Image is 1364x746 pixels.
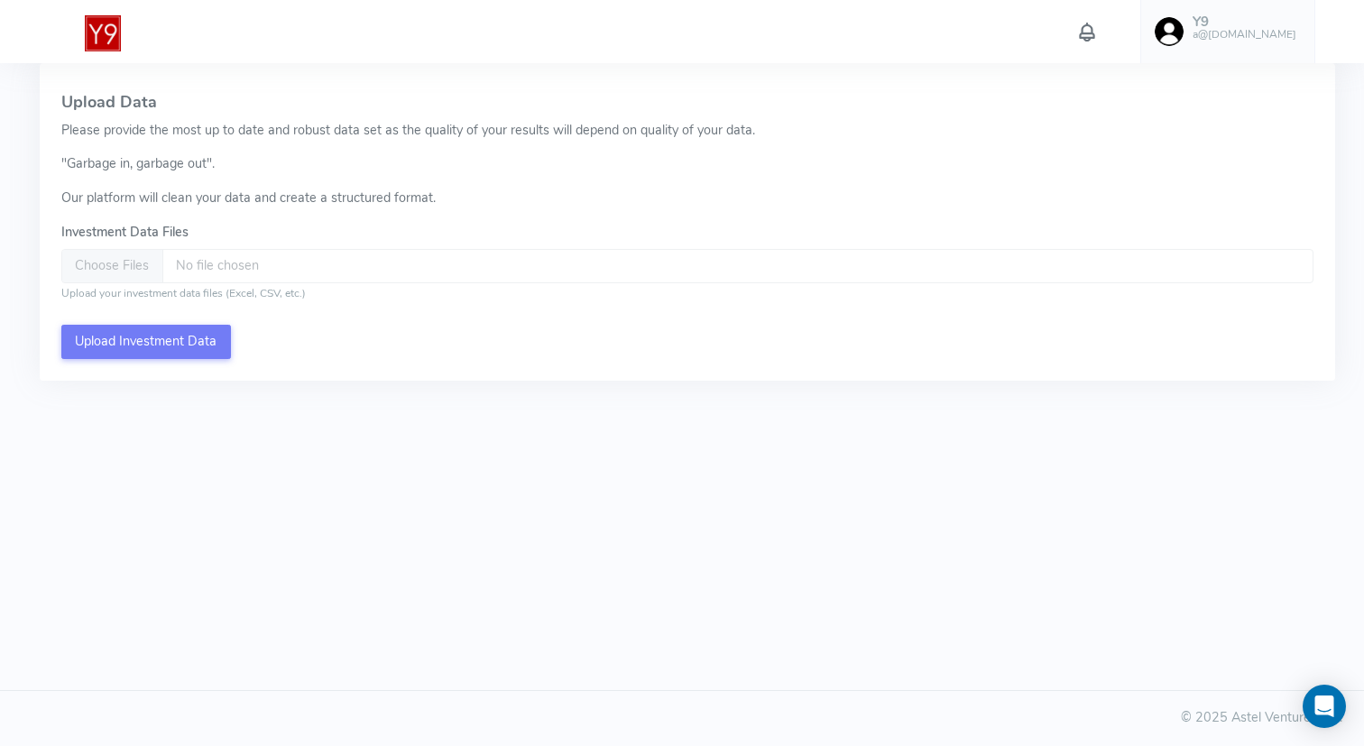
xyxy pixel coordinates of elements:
[22,708,1342,728] div: © 2025 Astel Ventures Ltd.
[61,223,189,243] label: Investment Data Files
[61,154,1313,174] p: "Garbage in, garbage out".
[61,286,306,300] small: Upload your investment data files (Excel, CSV, etc.)
[61,189,1313,208] p: Our platform will clean your data and create a structured format.
[1193,29,1296,41] h6: a@[DOMAIN_NAME]
[61,121,1313,141] p: Please provide the most up to date and robust data set as the quality of your results will depend...
[1193,14,1296,30] h5: Y9
[1303,685,1346,728] div: Open Intercom Messenger
[61,94,1313,112] h4: Upload Data
[61,325,231,359] button: Upload Investment Data
[1155,17,1184,46] img: user-image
